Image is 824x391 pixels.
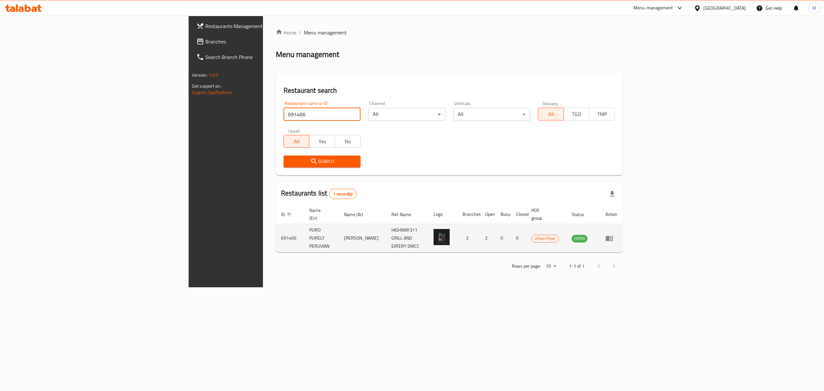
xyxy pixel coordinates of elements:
[589,108,615,120] button: TMP
[812,5,816,12] span: M
[368,108,445,121] div: All
[564,108,589,120] button: TGO
[511,205,526,224] th: Closed
[480,205,495,224] th: Open
[284,135,309,148] button: All
[434,229,450,245] img: PURO PURELY PERUVIAN
[386,224,428,253] td: HIGHWAY311 GRILL AND EATERY DMCC
[566,110,587,119] span: TGO
[538,108,564,120] button: All
[495,224,511,253] td: 0
[457,205,480,224] th: Branches
[205,53,321,61] span: Search Branch Phone
[541,110,561,119] span: All
[284,108,360,121] input: Search for restaurant name or ID..
[209,71,219,79] span: 1.0.0
[572,211,593,218] span: Status
[428,205,457,224] th: Logo
[511,224,526,253] td: 0
[276,29,623,36] nav: breadcrumb
[309,135,335,148] button: Yes
[344,211,371,218] span: Name (Ar)
[512,262,541,270] p: Rows per page:
[457,224,480,253] td: 2
[532,235,558,242] span: Urban Piper
[335,135,360,148] button: No
[329,189,357,199] div: Total records count
[600,205,623,224] th: Action
[289,157,355,166] span: Search
[286,137,307,146] span: All
[592,110,612,119] span: TMP
[191,34,326,49] a: Branches
[205,38,321,45] span: Branches
[572,235,587,242] span: OPEN
[542,101,558,106] label: Delivery
[309,206,331,222] span: Name (En)
[531,206,559,222] span: POS group
[633,4,673,12] div: Menu-management
[288,129,300,133] label: Upsell
[569,262,585,270] p: 1-1 of 1
[192,82,221,90] span: Get support on:
[281,188,357,199] h2: Restaurants list
[339,224,386,253] td: [PERSON_NAME]
[391,211,419,218] span: Ref. Name
[192,88,233,97] a: Support.OpsPlatform
[276,205,623,253] table: enhanced table
[284,86,615,95] h2: Restaurant search
[284,156,360,167] button: Search
[191,18,326,34] a: Restaurants Management
[329,191,357,197] span: 1 record(s)
[480,224,495,253] td: 2
[543,262,559,271] div: Rows per page:
[703,5,746,12] div: [GEOGRAPHIC_DATA]
[205,22,321,30] span: Restaurants Management
[312,137,332,146] span: Yes
[495,205,511,224] th: Busy
[453,108,530,121] div: All
[604,186,620,202] div: Export file
[281,211,293,218] span: ID
[192,71,208,79] span: Version:
[338,137,358,146] span: No
[191,49,326,65] a: Search Branch Phone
